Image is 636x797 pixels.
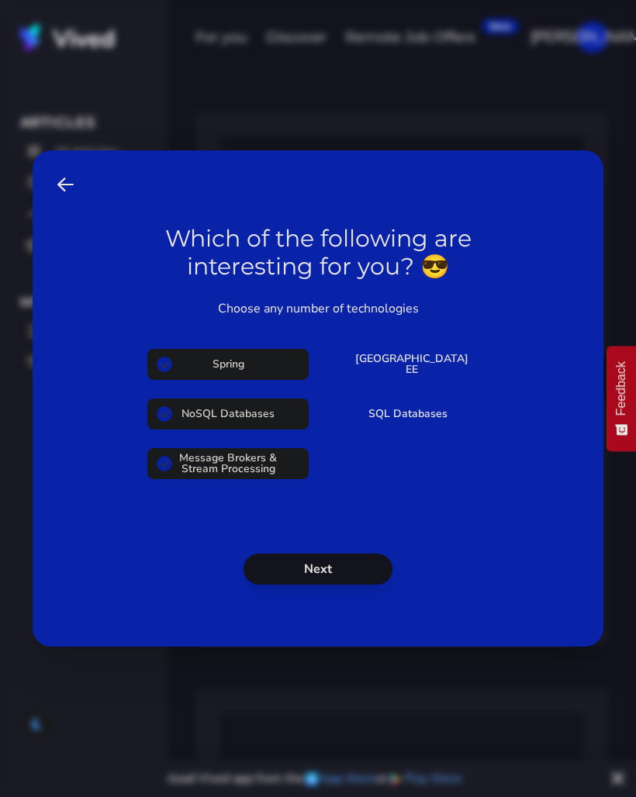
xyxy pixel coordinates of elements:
[327,398,489,430] input: SQL Databases
[51,169,80,200] button: Back
[327,349,496,380] input: [GEOGRAPHIC_DATA] EE
[147,398,309,430] input: NoSQL Databases
[33,299,603,318] p: Choose any number of technologies
[244,554,392,585] button: Next
[33,225,603,281] h1: Which of the following are interesting for you? 😎
[614,361,628,416] span: Feedback
[147,349,309,380] input: Spring
[607,346,636,451] button: Feedback - Show survey
[147,448,309,479] input: Message Brokers & Stream Processing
